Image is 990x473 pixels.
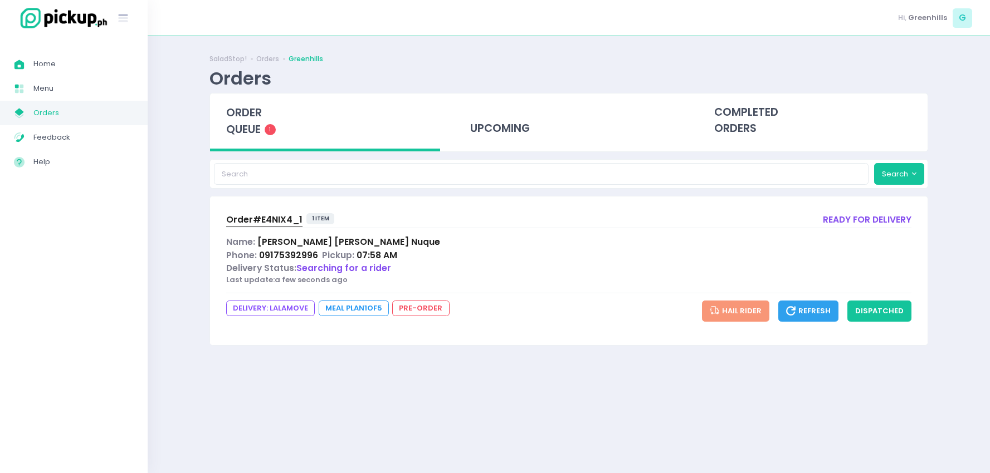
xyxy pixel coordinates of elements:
[209,67,271,89] div: Orders
[392,300,449,316] span: pre-order
[226,274,275,285] span: Last update:
[357,249,397,261] span: 07:58 AM
[33,130,134,145] span: Feedback
[908,12,947,23] span: Greenhills
[226,262,296,274] span: Delivery Status:
[214,163,869,184] input: Search
[33,155,134,169] span: Help
[319,300,389,316] span: Meal Plan 1 of 5
[33,81,134,96] span: Menu
[256,54,279,64] a: Orders
[226,214,303,225] span: Order# E4NIX4_1
[259,249,318,261] span: 09175392996
[322,249,354,261] span: Pickup:
[847,300,911,322] button: dispatched
[226,300,315,316] span: DELIVERY: lalamove
[14,6,109,30] img: logo
[823,213,911,228] div: ready for delivery
[257,236,440,248] span: [PERSON_NAME] [PERSON_NAME] Nuque
[33,57,134,71] span: Home
[296,262,391,274] span: Searching for a rider
[33,106,134,120] span: Orders
[289,54,323,64] a: Greenhills
[265,124,276,135] span: 1
[953,8,972,28] span: G
[710,306,762,316] span: Hail Rider
[874,163,924,184] button: Search
[306,213,335,224] span: 1 item
[454,93,684,148] div: upcoming
[226,105,262,137] span: order queue
[698,93,928,148] div: completed orders
[786,306,831,316] span: Refresh
[898,12,906,23] span: Hi,
[226,236,255,248] span: Name:
[209,54,247,64] a: SaladStop!
[226,249,257,261] span: Phone:
[275,274,348,285] span: a few seconds ago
